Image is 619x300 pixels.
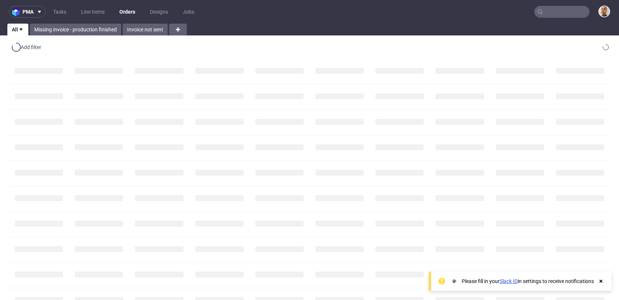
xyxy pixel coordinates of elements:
[9,6,46,18] button: pma
[49,6,71,18] a: Tasks
[30,24,121,35] a: Missing invoice - production finished
[123,24,168,35] a: Invoice not sent
[22,9,34,14] span: pma
[146,6,172,18] a: Designs
[77,6,109,18] a: Line Items
[7,24,28,35] a: All
[451,277,458,285] img: Slack
[115,6,140,18] a: Orders
[12,8,22,16] img: logo
[500,278,518,284] a: Slack ID
[462,277,594,285] div: Please fill in your in settings to receive notifications
[599,6,609,17] img: Bartłomiej Leśniczuk
[10,41,43,53] div: Add filter
[178,6,199,18] a: Jobs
